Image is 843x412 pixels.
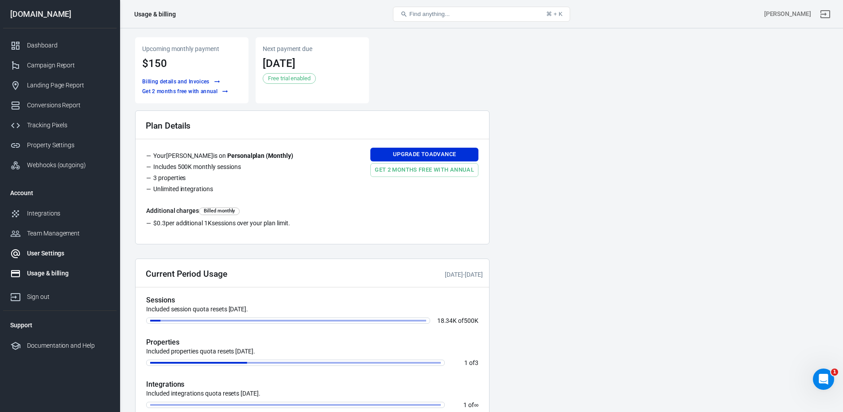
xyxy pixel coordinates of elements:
div: Usage & billing [27,269,109,278]
h5: Integrations [146,380,478,389]
p: Next payment due [263,44,362,54]
h2: Plan Details [146,121,190,130]
time: 2025-08-24T06:21:07-03:00 [465,271,483,278]
div: Webhooks (outgoing) [27,161,109,170]
span: Billed monthly [202,208,237,215]
span: 500K [464,317,478,324]
a: Get 2 months free with annual [370,163,478,177]
h5: Sessions [146,296,478,305]
a: Upgrade toAdvance [370,148,478,161]
time: 2025-08-10T05:37:47-03:00 [445,271,463,278]
a: Landing Page Report [3,75,117,95]
span: $150 [142,57,167,70]
p: of [452,402,478,408]
strong: Personal plan ( Monthly ) [227,152,293,159]
li: Includes 500K monthly sessions [146,162,300,173]
div: Landing Page Report [27,81,109,90]
h2: Current Period Usage [146,269,227,279]
time: 2025-08-24T06:21:07-03:00 [263,57,295,70]
span: 1K [204,220,212,227]
div: Usage & billing [134,10,176,19]
a: Sign out [3,283,117,307]
div: Property Settings [27,141,109,150]
span: 1 [831,369,838,376]
h5: Properties [146,338,478,347]
a: Property Settings [3,135,117,155]
a: Campaign Report [3,55,117,75]
a: Usage & billing [3,263,117,283]
div: ⌘ + K [546,11,563,17]
h6: Additional charges [146,206,478,215]
span: 1 [464,359,468,366]
span: Free trial enabled [265,74,314,83]
p: Included integrations quota resets [DATE]. [146,389,478,398]
span: $0.3 [153,220,166,227]
p: of [452,360,478,366]
button: Billing details and Invoices [140,77,222,86]
div: Sign out [27,292,109,302]
p: Upcoming monthly payment [142,44,241,54]
span: - [445,271,482,278]
span: ∞ [474,401,478,408]
div: Dashboard [27,41,109,50]
p: Included session quota resets [DATE]. [146,305,478,314]
li: Your [PERSON_NAME] is on [146,151,300,162]
span: 1 [463,401,467,408]
li: per additional sessions over your plan limit. [146,219,478,230]
div: [DOMAIN_NAME] [3,10,117,18]
div: Team Management [27,229,109,238]
div: Integrations [27,209,109,218]
div: Campaign Report [27,61,109,70]
a: Conversions Report [3,95,117,115]
div: Conversions Report [27,101,109,110]
span: Find anything... [409,11,450,17]
div: Documentation and Help [27,341,109,350]
a: Dashboard [3,35,117,55]
span: 18.34K [437,317,457,324]
span: 3 [475,359,478,366]
li: Account [3,182,117,204]
div: User Settings [27,249,109,258]
li: Unlimited integrations [146,184,300,196]
a: Sign out [815,4,836,25]
p: of [437,318,478,324]
a: Tracking Pixels [3,115,117,135]
iframe: Intercom live chat [813,369,834,390]
a: Integrations [3,204,117,224]
li: Support [3,314,117,336]
li: 3 properties [146,173,300,184]
a: User Settings [3,243,117,263]
a: Webhooks (outgoing) [3,155,117,175]
div: Tracking Pixels [27,121,109,130]
a: Get 2 months free with annual [140,87,230,96]
div: Account id: VW6wEJAx [764,9,811,19]
button: Find anything...⌘ + K [393,7,570,22]
a: Team Management [3,224,117,243]
p: Included properties quota resets [DATE]. [146,347,478,356]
